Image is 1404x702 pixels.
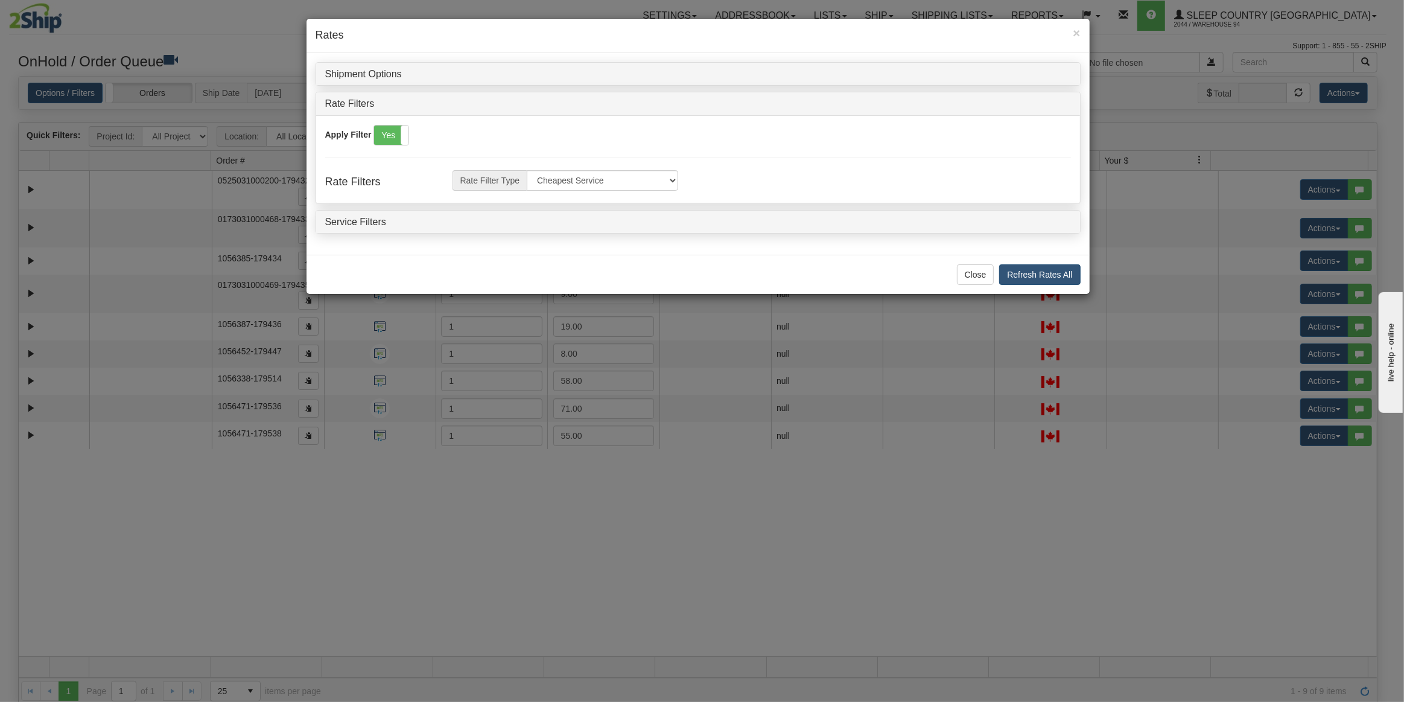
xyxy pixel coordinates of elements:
a: Shipment Options [325,69,402,79]
div: live help - online [9,10,112,19]
iframe: chat widget [1376,289,1403,412]
button: Close [1073,27,1080,39]
span: Rate Filter Type [453,170,527,191]
a: Rate Filters [325,98,375,109]
label: Apply Filter [325,129,372,141]
button: Refresh Rates All [999,264,1080,285]
button: Close [957,264,994,285]
a: Service Filters [325,217,386,227]
h4: Rate Filters [325,176,434,188]
label: Yes [374,126,408,145]
h4: Rates [316,28,1081,43]
span: × [1073,26,1080,40]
